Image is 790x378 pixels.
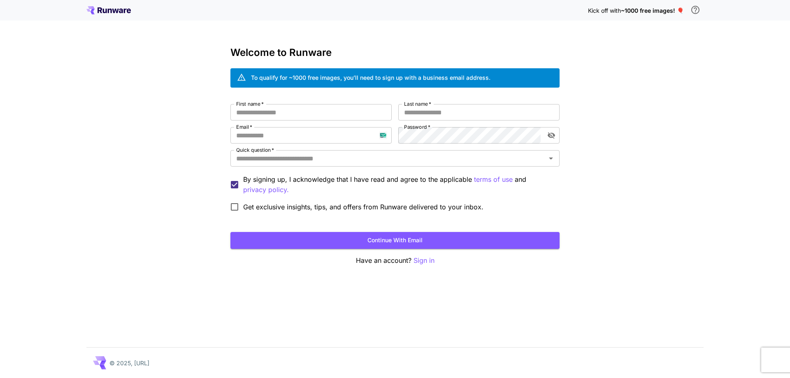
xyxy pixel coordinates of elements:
[621,7,684,14] span: ~1000 free images! 🎈
[243,185,289,195] button: By signing up, I acknowledge that I have read and agree to the applicable terms of use and
[236,123,252,130] label: Email
[545,153,557,164] button: Open
[230,232,560,249] button: Continue with email
[404,100,431,107] label: Last name
[236,100,264,107] label: First name
[230,47,560,58] h3: Welcome to Runware
[474,174,513,185] button: By signing up, I acknowledge that I have read and agree to the applicable and privacy policy.
[243,185,289,195] p: privacy policy.
[230,255,560,266] p: Have an account?
[243,174,553,195] p: By signing up, I acknowledge that I have read and agree to the applicable and
[474,174,513,185] p: terms of use
[243,202,483,212] span: Get exclusive insights, tips, and offers from Runware delivered to your inbox.
[588,7,621,14] span: Kick off with
[687,2,704,18] button: In order to qualify for free credit, you need to sign up with a business email address and click ...
[404,123,430,130] label: Password
[544,128,559,143] button: toggle password visibility
[236,146,274,153] label: Quick question
[251,73,490,82] div: To qualify for ~1000 free images, you’ll need to sign up with a business email address.
[109,359,149,367] p: © 2025, [URL]
[414,255,434,266] button: Sign in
